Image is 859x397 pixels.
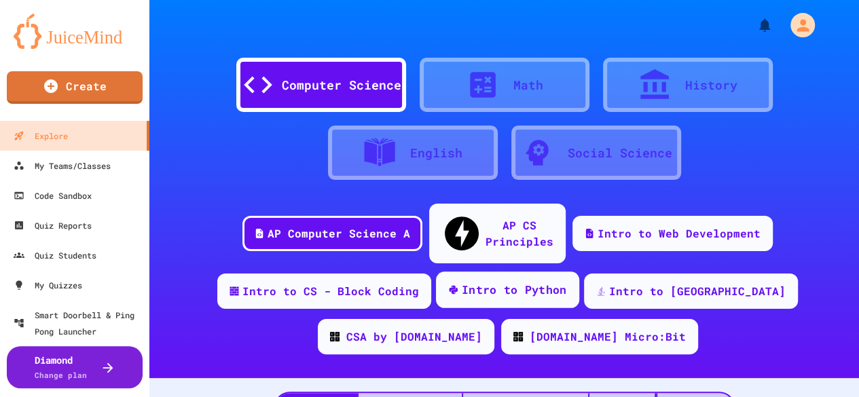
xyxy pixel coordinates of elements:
div: My Teams/Classes [14,157,111,174]
div: My Account [776,10,818,41]
button: DiamondChange plan [7,346,143,388]
div: My Quizzes [14,277,82,293]
div: Intro to CS - Block Coding [242,283,419,299]
div: Quiz Reports [14,217,92,233]
div: Diamond [35,353,87,381]
div: Explore [14,128,68,144]
div: Intro to Python [462,282,567,299]
div: History [685,76,737,94]
div: English [410,144,462,162]
div: AP Computer Science A [268,225,410,242]
div: Social Science [568,144,672,162]
div: Intro to Web Development [598,225,761,242]
div: AP CS Principles [486,217,553,250]
div: CSA by [DOMAIN_NAME] [346,328,482,345]
a: Create [7,71,143,104]
img: logo-orange.svg [14,14,136,49]
div: Quiz Students [14,247,96,263]
div: [DOMAIN_NAME] Micro:Bit [530,328,686,345]
div: Intro to [GEOGRAPHIC_DATA] [609,283,786,299]
div: Math [513,76,543,94]
div: My Notifications [731,14,776,37]
div: Computer Science [282,76,401,94]
img: CODE_logo_RGB.png [513,332,523,341]
img: CODE_logo_RGB.png [330,332,340,341]
div: Smart Doorbell & Ping Pong Launcher [14,307,144,339]
div: Code Sandbox [14,187,92,204]
span: Change plan [35,370,87,380]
